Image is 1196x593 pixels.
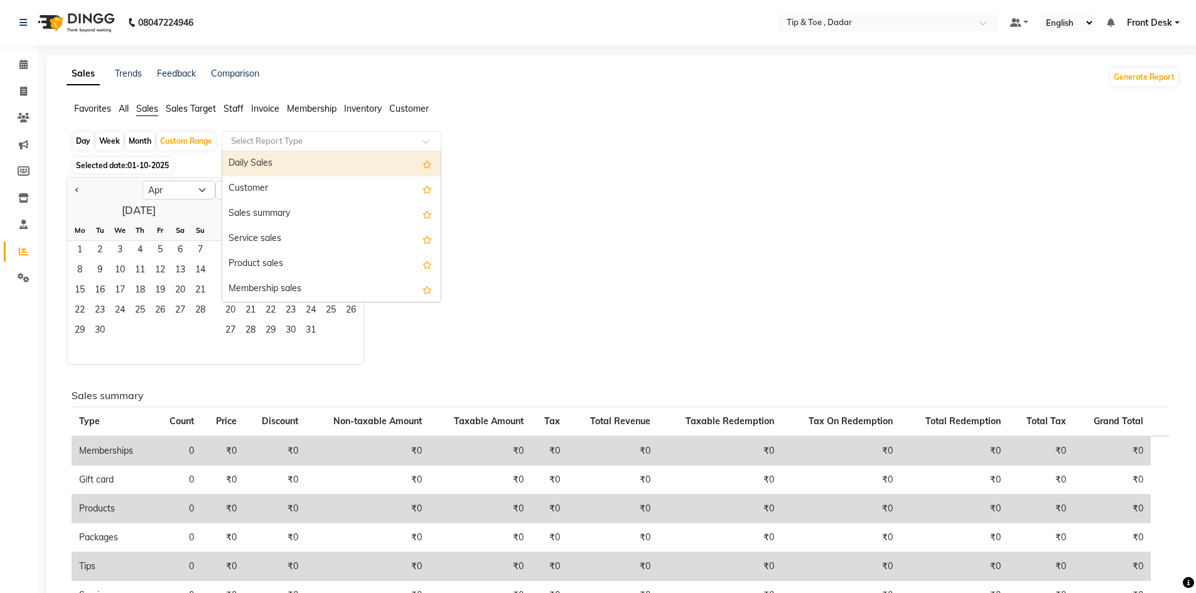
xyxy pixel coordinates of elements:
[1008,552,1074,581] td: ₹0
[261,321,281,341] span: 29
[150,241,170,261] span: 5
[166,103,216,114] span: Sales Target
[1074,552,1151,581] td: ₹0
[900,523,1008,552] td: ₹0
[568,466,657,494] td: ₹0
[531,552,568,581] td: ₹0
[170,261,190,281] div: Saturday, April 13, 2024
[170,415,194,427] span: Count
[429,494,531,523] td: ₹0
[130,301,150,321] div: Thursday, April 25, 2024
[423,232,432,247] span: Add this report to Favorites List
[782,523,900,552] td: ₹0
[244,552,306,581] td: ₹0
[568,436,657,466] td: ₹0
[900,552,1008,581] td: ₹0
[70,281,90,301] div: Monday, April 15, 2024
[115,68,142,79] a: Trends
[429,466,531,494] td: ₹0
[306,436,429,466] td: ₹0
[170,261,190,281] span: 13
[1008,523,1074,552] td: ₹0
[110,281,130,301] span: 17
[925,415,1001,427] span: Total Redemption
[244,436,306,466] td: ₹0
[306,523,429,552] td: ₹0
[658,523,782,552] td: ₹0
[130,261,150,281] span: 11
[568,552,657,581] td: ₹0
[72,466,154,494] td: Gift card
[220,301,240,321] span: 20
[240,301,261,321] div: Tuesday, May 21, 2024
[150,261,170,281] div: Friday, April 12, 2024
[244,494,306,523] td: ₹0
[222,227,441,252] div: Service sales
[782,494,900,523] td: ₹0
[306,552,429,581] td: ₹0
[544,415,560,427] span: Tax
[658,552,782,581] td: ₹0
[150,301,170,321] div: Friday, April 26, 2024
[900,436,1008,466] td: ₹0
[531,436,568,466] td: ₹0
[1008,436,1074,466] td: ₹0
[244,466,306,494] td: ₹0
[429,523,531,552] td: ₹0
[190,241,210,261] div: Sunday, April 7, 2024
[157,132,215,150] div: Custom Range
[70,261,90,281] div: Monday, April 8, 2024
[306,494,429,523] td: ₹0
[1074,466,1151,494] td: ₹0
[202,552,244,581] td: ₹0
[190,261,210,281] span: 14
[240,301,261,321] span: 21
[423,282,432,297] span: Add this report to Favorites List
[686,415,774,427] span: Taxable Redemption
[202,494,244,523] td: ₹0
[202,466,244,494] td: ₹0
[1008,466,1074,494] td: ₹0
[170,241,190,261] div: Saturday, April 6, 2024
[70,301,90,321] span: 22
[154,436,202,466] td: 0
[154,523,202,552] td: 0
[240,321,261,341] div: Tuesday, May 28, 2024
[79,415,100,427] span: Type
[72,552,154,581] td: Tips
[1127,16,1172,29] span: Front Desk
[222,151,441,302] ng-dropdown-panel: Options list
[190,261,210,281] div: Sunday, April 14, 2024
[287,103,337,114] span: Membership
[251,103,279,114] span: Invoice
[126,132,154,150] div: Month
[423,156,432,171] span: Add this report to Favorites List
[70,321,90,341] span: 29
[110,261,130,281] span: 10
[170,281,190,301] div: Saturday, April 20, 2024
[110,241,130,261] div: Wednesday, April 3, 2024
[220,321,240,341] div: Monday, May 27, 2024
[90,301,110,321] span: 23
[70,220,90,240] div: Mo
[157,68,196,79] a: Feedback
[70,281,90,301] span: 15
[90,281,110,301] span: 16
[90,261,110,281] div: Tuesday, April 9, 2024
[1008,494,1074,523] td: ₹0
[70,321,90,341] div: Monday, April 29, 2024
[281,301,301,321] div: Thursday, May 23, 2024
[72,523,154,552] td: Packages
[70,261,90,281] span: 8
[220,301,240,321] div: Monday, May 20, 2024
[1074,436,1151,466] td: ₹0
[220,281,240,301] div: Monday, May 13, 2024
[220,281,240,301] span: 13
[211,68,259,79] a: Comparison
[1111,68,1178,86] button: Generate Report
[190,301,210,321] span: 28
[90,241,110,261] div: Tuesday, April 2, 2024
[202,436,244,466] td: ₹0
[423,257,432,272] span: Add this report to Favorites List
[190,281,210,301] span: 21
